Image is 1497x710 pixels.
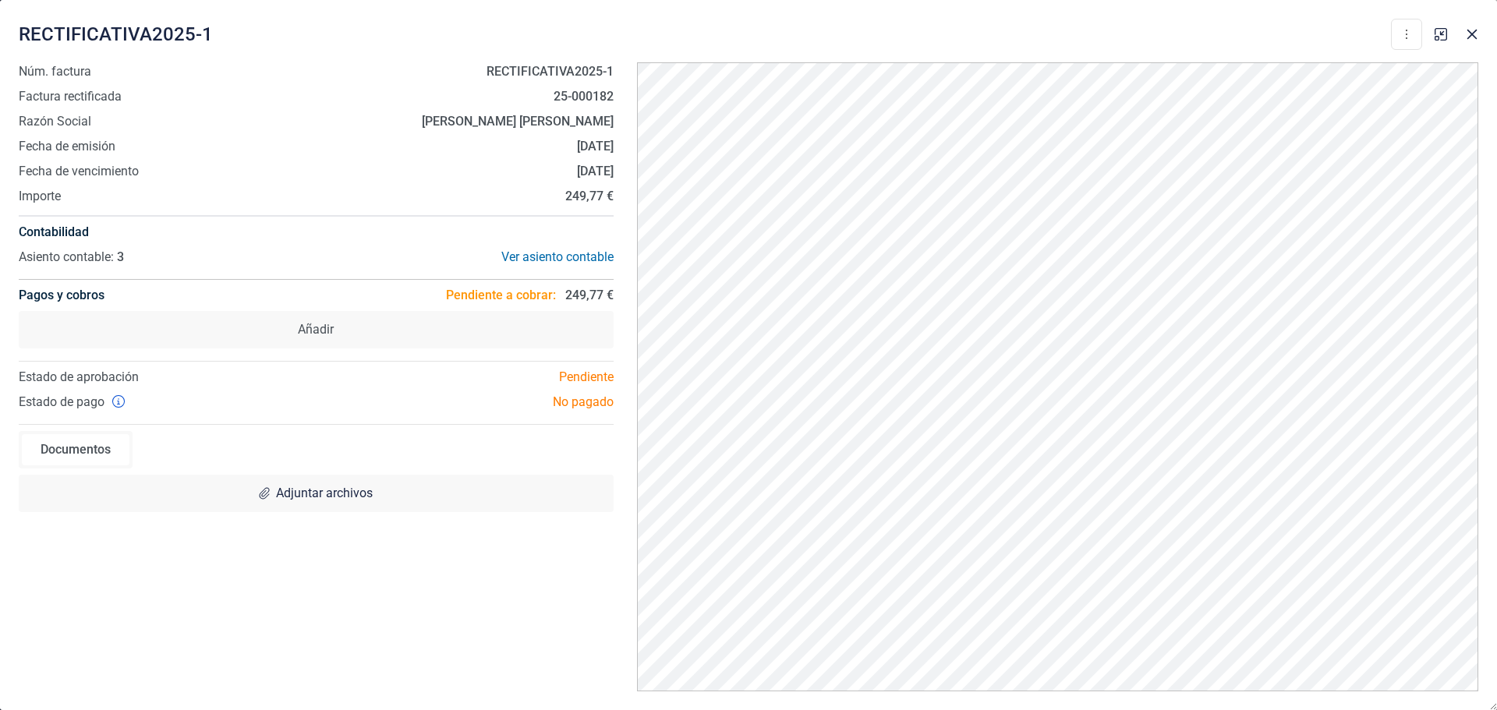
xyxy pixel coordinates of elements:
[19,162,139,181] span: Fecha de vencimiento
[19,369,139,384] span: Estado de aprobación
[422,114,614,129] strong: [PERSON_NAME] [PERSON_NAME]
[446,286,556,305] span: Pendiente a cobrar:
[565,189,614,203] strong: 249,77 €
[276,484,373,503] span: Adjuntar archivos
[19,249,114,264] span: Asiento contable:
[19,475,614,512] div: Adjuntar archivos
[19,137,115,156] span: Fecha de emisión
[565,286,614,305] span: 249,77 €
[117,249,124,264] span: 3
[577,164,614,178] strong: [DATE]
[19,112,91,131] span: Razón Social
[554,87,614,106] p: 25-000182
[19,393,104,412] span: Estado de pago
[298,320,334,339] span: Añadir
[577,139,614,154] strong: [DATE]
[316,368,625,387] div: Pendiente
[19,280,104,311] h4: Pagos y cobros
[19,22,213,47] span: RECTIFICATIVA2025-1
[487,64,614,79] strong: RECTIFICATIVA2025-1
[19,187,61,206] span: Importe
[22,434,129,465] div: Documentos
[316,393,625,412] div: No pagado
[19,223,614,242] h4: Contabilidad
[19,62,91,81] span: Núm. factura
[316,248,613,267] div: Ver asiento contable
[19,87,122,106] span: Factura rectificada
